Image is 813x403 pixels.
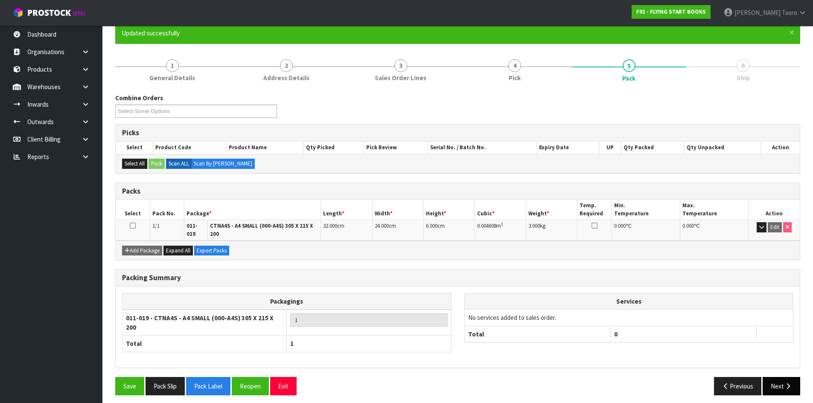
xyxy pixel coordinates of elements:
[423,200,475,220] th: Height
[426,222,437,229] span: 6.000
[153,142,227,154] th: Product Code
[115,93,163,102] label: Combine Orders
[263,73,309,82] span: Address Details
[270,377,297,395] button: Exit
[761,142,800,154] th: Action
[149,159,165,169] button: Pack
[428,142,537,154] th: Serial No. / Batch No.
[768,222,782,232] button: Edit
[210,222,313,237] strong: CTNA4S - A4 SMALL (000-A4S) 305 X 215 X 200
[375,73,426,82] span: Sales Order Lines
[13,7,23,18] img: cube-alt.png
[372,200,423,220] th: Width
[475,220,526,241] td: m
[632,5,711,19] a: F01 - FLYING START BOOKS
[372,220,423,241] td: cm
[122,293,452,310] th: Packagings
[612,220,680,241] td: ℃
[621,142,684,154] th: Qty Packed
[290,339,294,348] span: 1
[194,246,229,256] button: Export Packs
[166,159,192,169] label: Scan ALL
[184,200,321,220] th: Package
[465,310,793,326] td: No services added to sales order.
[537,142,600,154] th: Expiry Date
[475,200,526,220] th: Cubic
[423,220,475,241] td: cm
[737,59,749,72] span: 6
[126,314,274,331] strong: 011-019 - CTNA4S - A4 SMALL (000-A4S) 305 X 215 X 200
[789,26,794,38] span: ×
[321,200,372,220] th: Length
[509,73,521,82] span: Pick
[614,330,618,338] span: 0
[122,246,162,256] button: Add Package
[323,222,337,229] span: 32.000
[577,200,612,220] th: Temp. Required
[191,159,255,169] label: Scan By [PERSON_NAME]
[375,222,389,229] span: 24.000
[682,222,694,229] span: 0.000
[186,377,230,395] button: Pack Label
[152,222,160,229] span: 1/1
[394,59,407,72] span: 3
[115,377,144,395] button: Save
[714,377,762,395] button: Previous
[737,73,750,82] span: Ship
[477,222,496,229] span: 0.004608
[146,377,185,395] button: Pack Slip
[166,59,179,72] span: 1
[614,222,626,229] span: 0.000
[122,29,180,37] span: Updated successfully
[163,246,193,256] button: Expand All
[763,377,800,395] button: Next
[186,222,198,237] strong: 011-019
[465,326,611,342] th: Total
[232,377,269,395] button: Reopen
[680,200,748,220] th: Max. Temperature
[526,200,577,220] th: Weight
[465,293,793,310] th: Services
[599,142,621,154] th: UP
[364,142,428,154] th: Pick Review
[321,220,372,241] td: cm
[122,159,147,169] button: Select All
[501,221,503,227] sup: 3
[150,200,184,220] th: Pack No.
[623,59,635,72] span: 5
[782,9,797,17] span: Taoro
[122,274,793,282] h3: Packing Summary
[528,222,540,229] span: 3.000
[304,142,364,154] th: Qty Picked
[227,142,304,154] th: Product Name
[115,87,800,402] span: Pack
[149,73,195,82] span: General Details
[526,220,577,241] td: kg
[73,9,86,17] small: WMS
[27,7,71,18] span: ProStock
[612,200,680,220] th: Min. Temperature
[734,9,781,17] span: [PERSON_NAME]
[122,129,793,137] h3: Picks
[508,59,521,72] span: 4
[122,336,287,352] th: Total
[622,74,635,83] span: Pack
[280,59,293,72] span: 2
[680,220,748,241] td: ℃
[636,8,706,15] strong: F01 - FLYING START BOOKS
[166,247,190,254] span: Expand All
[116,200,150,220] th: Select
[116,142,153,154] th: Select
[684,142,761,154] th: Qty Unpacked
[749,200,800,220] th: Action
[122,187,793,195] h3: Packs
